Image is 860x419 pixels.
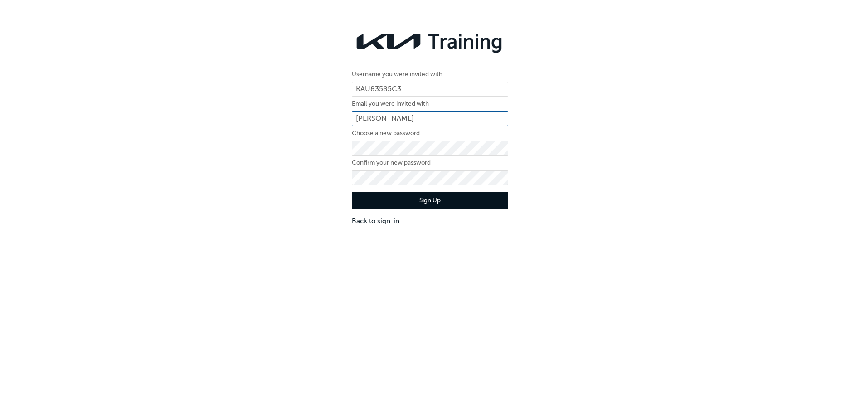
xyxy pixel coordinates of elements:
a: Back to sign-in [352,216,508,226]
label: Confirm your new password [352,157,508,168]
label: Email you were invited with [352,98,508,109]
input: Username [352,82,508,97]
img: kia-training [352,27,508,55]
label: Choose a new password [352,128,508,139]
label: Username you were invited with [352,69,508,80]
button: Sign Up [352,192,508,209]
